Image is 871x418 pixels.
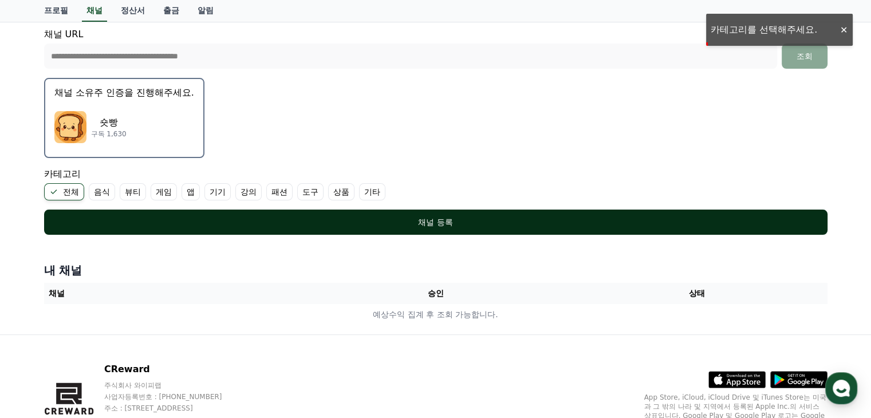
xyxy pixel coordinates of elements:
div: 채널 URL [44,27,827,69]
button: 조회 [782,44,827,69]
button: 채널 소유주 인증을 진행해주세요. 숏빵 숏빵 구독 1,630 [44,78,204,158]
label: 기기 [204,183,231,200]
span: 대화 [105,341,119,350]
p: 주식회사 와이피랩 [104,381,244,390]
label: 앱 [182,183,200,200]
h4: 내 채널 [44,262,827,278]
div: 카테고리 [44,167,827,200]
label: 기타 [359,183,385,200]
th: 상태 [566,283,827,304]
div: 채널 등록 [67,216,805,228]
p: 사업자등록번호 : [PHONE_NUMBER] [104,392,244,401]
label: 뷰티 [120,183,146,200]
a: 대화 [76,323,148,352]
button: 채널 등록 [44,210,827,235]
th: 승인 [305,283,566,304]
div: 조회 [786,50,823,62]
th: 채널 [44,283,305,304]
label: 패션 [266,183,293,200]
label: 음식 [89,183,115,200]
p: CReward [104,362,244,376]
a: 설정 [148,323,220,352]
span: 설정 [177,340,191,349]
a: 홈 [3,323,76,352]
label: 전체 [44,183,84,200]
label: 도구 [297,183,324,200]
p: 주소 : [STREET_ADDRESS] [104,404,244,413]
span: 홈 [36,340,43,349]
label: 게임 [151,183,177,200]
p: 구독 1,630 [91,129,127,139]
td: 예상수익 집계 후 조회 가능합니다. [44,304,827,325]
img: 숏빵 [54,111,86,143]
p: 채널 소유주 인증을 진행해주세요. [54,86,194,100]
p: 숏빵 [91,116,127,129]
label: 상품 [328,183,354,200]
label: 강의 [235,183,262,200]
